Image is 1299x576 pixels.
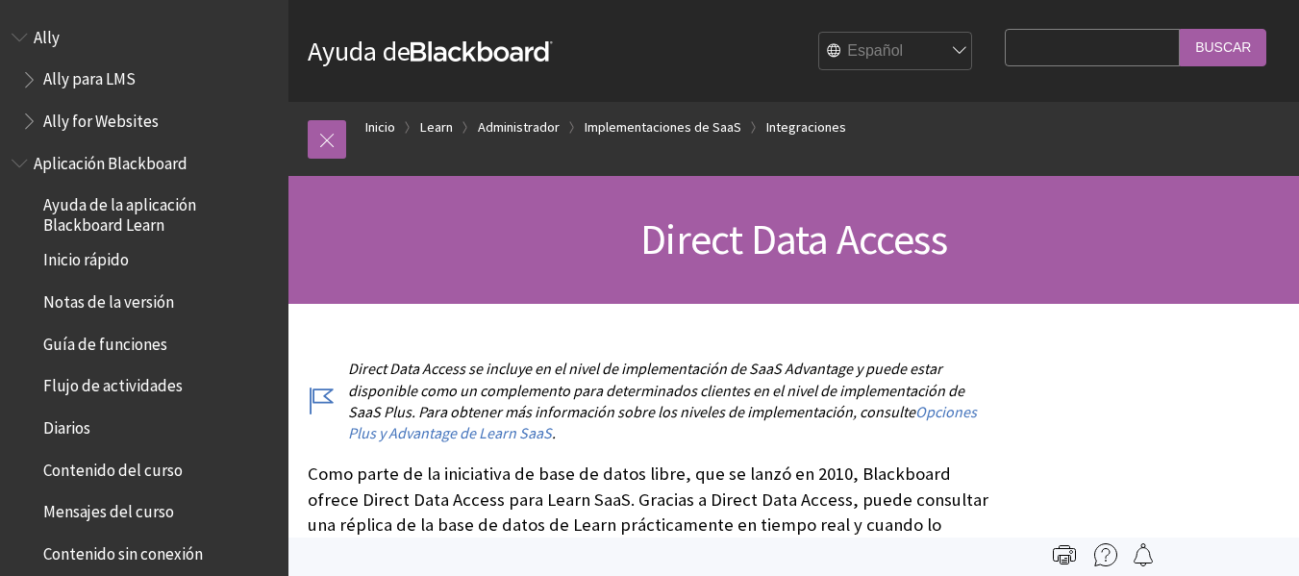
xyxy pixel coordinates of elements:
span: Notas de la versión [43,286,174,312]
span: Contenido del curso [43,454,183,480]
span: Ally for Websites [43,105,159,131]
span: Aplicación Blackboard [34,147,187,173]
span: Flujo de actividades [43,370,183,396]
input: Buscar [1180,29,1266,66]
a: Learn [420,115,453,139]
span: Inicio rápido [43,244,129,270]
span: Mensajes del curso [43,496,174,522]
a: Administrador [478,115,560,139]
span: Guía de funciones [43,328,167,354]
span: Contenido sin conexión [43,538,203,563]
a: Ayuda deBlackboard [308,34,553,68]
span: Ally [34,21,60,47]
a: Opciones Plus y Advantage de Learn SaaS [348,402,977,443]
img: Follow this page [1132,543,1155,566]
span: Ally para LMS [43,63,136,89]
a: Integraciones [766,115,846,139]
img: Print [1053,543,1076,566]
a: Implementaciones de SaaS [585,115,741,139]
span: Ayuda de la aplicación Blackboard Learn [43,189,275,235]
a: Inicio [365,115,395,139]
select: Site Language Selector [819,33,973,71]
img: More help [1094,543,1117,566]
span: Direct Data Access [640,213,947,265]
span: Diarios [43,412,90,438]
p: Direct Data Access se incluye en el nivel de implementación de SaaS Advantage y puede estar dispo... [308,358,995,444]
nav: Book outline for Anthology Ally Help [12,21,277,138]
strong: Blackboard [411,41,553,62]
